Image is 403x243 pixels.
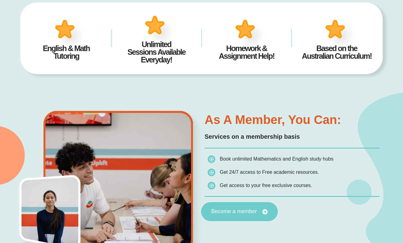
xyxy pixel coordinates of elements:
h4: Homework & Assignment Help! [211,45,282,60]
p: Services on a membership basis [205,132,380,141]
h4: Unlimited Sessions Available Everyday! [121,41,192,64]
h4: English & Math Tutoring [30,45,102,60]
iframe: Chat Widget [372,213,403,243]
span: Become a member [211,209,257,214]
span: Get access to your free exclusive courses. [220,183,312,188]
h4: Based on the Australian Curriculum! [301,45,373,60]
a: Become a member [201,202,278,221]
img: icon-list.png [208,155,215,163]
span: Get 24/7 access to Free academic resources. [220,169,319,175]
img: icon-list.png [208,169,215,176]
span: Book unlimited Mathematics and English study hubs [220,156,333,161]
h3: As a member, you can: [205,114,380,126]
img: icon-list.png [208,182,215,189]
